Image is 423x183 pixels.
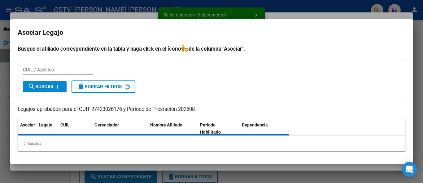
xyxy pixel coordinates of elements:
[58,118,92,139] datatable-header-cell: CUIL
[39,122,52,127] span: Legajo
[239,118,289,139] datatable-header-cell: Dependencia
[23,81,67,92] button: Buscar
[94,122,119,127] span: Gerenciador
[36,118,58,139] datatable-header-cell: Legajo
[18,118,36,139] datatable-header-cell: Asociar
[200,122,221,135] span: Periodo Habilitado
[242,122,268,127] span: Dependencia
[60,122,70,127] span: CUIL
[18,106,405,113] p: Legajos aprobados para el CUIT 27423026176 y Período de Prestación 202508
[92,118,148,139] datatable-header-cell: Gerenciador
[28,83,35,90] mat-icon: search
[20,122,35,127] span: Asociar
[402,162,417,177] div: Open Intercom Messenger
[18,27,405,39] h2: Asociar Legajo
[77,83,85,90] mat-icon: delete
[72,80,135,93] button: Borrar Filtros
[28,84,54,89] span: Buscar
[77,84,122,89] span: Borrar Filtros
[18,45,405,53] h4: Busque el afiliado correspondiente en la tabla y haga click en el ícono de la columna "Asociar".
[148,118,198,139] datatable-header-cell: Nombre Afiliado
[18,136,405,151] div: 0 registros
[150,122,182,127] span: Nombre Afiliado
[198,118,239,139] datatable-header-cell: Periodo Habilitado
